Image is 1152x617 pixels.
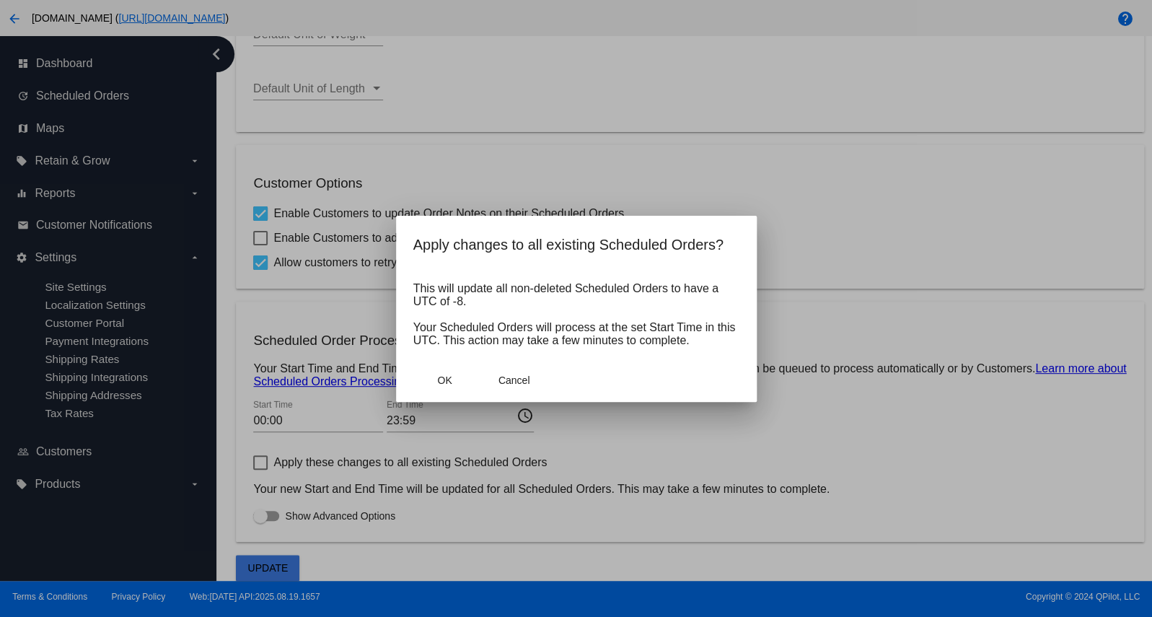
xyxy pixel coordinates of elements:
[498,375,530,386] span: Cancel
[483,367,546,393] button: Close dialog
[413,282,739,347] p: This will update all non-deleted Scheduled Orders to have a UTC of -8. Your Scheduled Orders will...
[437,375,452,386] span: OK
[413,367,477,393] button: Close dialog
[413,233,739,256] h2: Apply changes to all existing Scheduled Orders?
